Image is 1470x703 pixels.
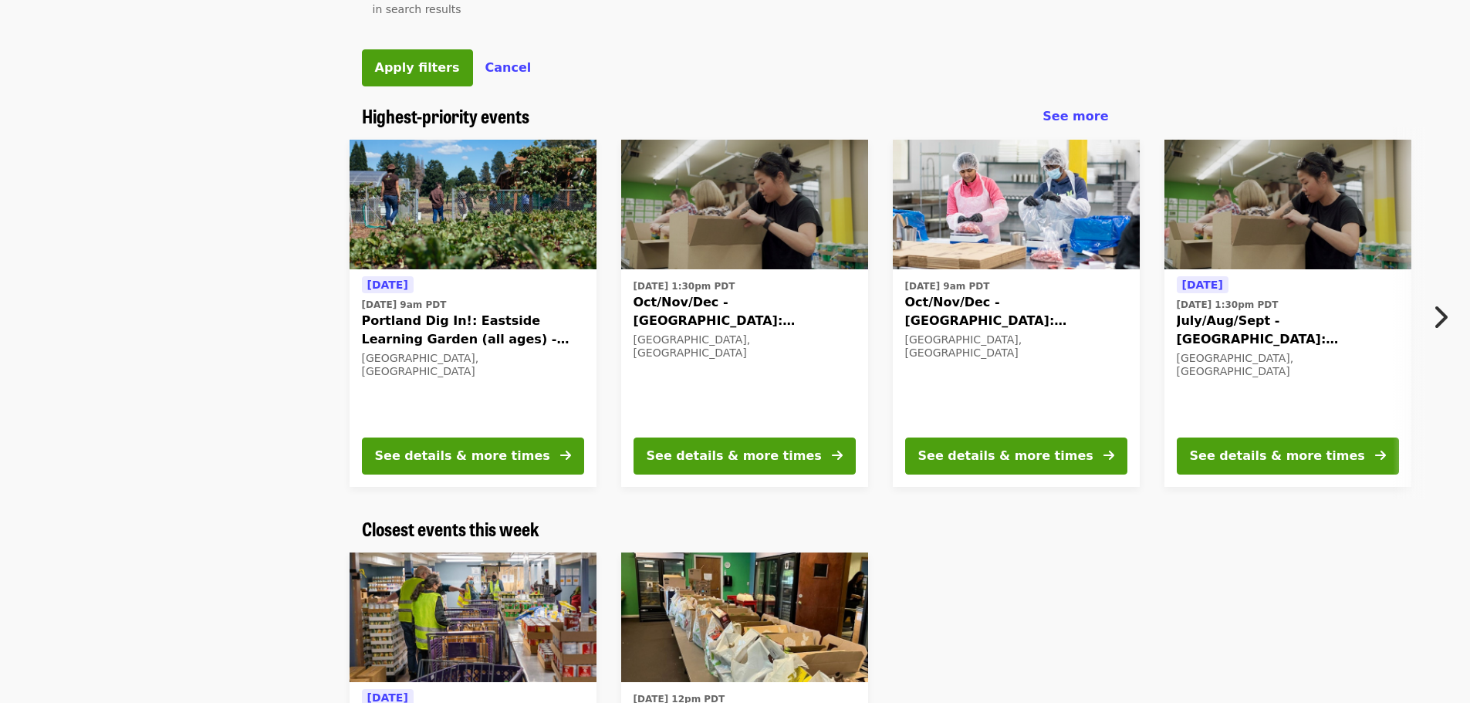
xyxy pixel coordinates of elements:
[350,140,596,487] a: See details for "Portland Dig In!: Eastside Learning Garden (all ages) - Aug/Sept/Oct"
[350,518,1121,540] div: Closest events this week
[350,105,1121,127] div: Highest-priority events
[634,279,735,293] time: [DATE] 1:30pm PDT
[1419,296,1470,339] button: Next item
[621,140,868,487] a: See details for "Oct/Nov/Dec - Portland: Repack/Sort (age 8+)"
[362,49,473,86] button: Apply filters
[621,140,868,269] img: Oct/Nov/Dec - Portland: Repack/Sort (age 8+) organized by Oregon Food Bank
[1043,109,1108,123] span: See more
[1177,298,1279,312] time: [DATE] 1:30pm PDT
[893,140,1140,269] img: Oct/Nov/Dec - Beaverton: Repack/Sort (age 10+) organized by Oregon Food Bank
[647,447,822,465] div: See details & more times
[350,140,596,269] img: Portland Dig In!: Eastside Learning Garden (all ages) - Aug/Sept/Oct organized by Oregon Food Bank
[560,448,571,463] i: arrow-right icon
[1164,140,1411,487] a: See details for "July/Aug/Sept - Portland: Repack/Sort (age 8+)"
[375,60,460,75] span: Apply filters
[1103,448,1114,463] i: arrow-right icon
[634,333,856,360] div: [GEOGRAPHIC_DATA], [GEOGRAPHIC_DATA]
[367,279,408,291] span: [DATE]
[1177,312,1399,349] span: July/Aug/Sept - [GEOGRAPHIC_DATA]: Repack/Sort (age [DEMOGRAPHIC_DATA]+)
[918,447,1093,465] div: See details & more times
[832,448,843,463] i: arrow-right icon
[362,102,529,129] span: Highest-priority events
[350,553,596,682] img: Northeast Emergency Food Program - Partner Agency Support organized by Oregon Food Bank
[634,438,856,475] button: See details & more times
[905,333,1127,360] div: [GEOGRAPHIC_DATA], [GEOGRAPHIC_DATA]
[1177,352,1399,378] div: [GEOGRAPHIC_DATA], [GEOGRAPHIC_DATA]
[1177,438,1399,475] button: See details & more times
[362,438,584,475] button: See details & more times
[375,447,550,465] div: See details & more times
[893,140,1140,487] a: See details for "Oct/Nov/Dec - Beaverton: Repack/Sort (age 10+)"
[362,105,529,127] a: Highest-priority events
[621,553,868,682] img: Portland Open Bible - Partner Agency Support (16+) organized by Oregon Food Bank
[1182,279,1223,291] span: [DATE]
[1190,447,1365,465] div: See details & more times
[905,279,990,293] time: [DATE] 9am PDT
[362,312,584,349] span: Portland Dig In!: Eastside Learning Garden (all ages) - Aug/Sept/Oct
[905,293,1127,330] span: Oct/Nov/Dec - [GEOGRAPHIC_DATA]: Repack/Sort (age [DEMOGRAPHIC_DATA]+)
[1375,448,1386,463] i: arrow-right icon
[1043,107,1108,126] a: See more
[485,60,532,75] span: Cancel
[1164,140,1411,269] img: July/Aug/Sept - Portland: Repack/Sort (age 8+) organized by Oregon Food Bank
[905,438,1127,475] button: See details & more times
[1432,302,1448,332] i: chevron-right icon
[362,518,539,540] a: Closest events this week
[362,352,584,378] div: [GEOGRAPHIC_DATA], [GEOGRAPHIC_DATA]
[362,515,539,542] span: Closest events this week
[362,298,447,312] time: [DATE] 9am PDT
[634,293,856,330] span: Oct/Nov/Dec - [GEOGRAPHIC_DATA]: Repack/Sort (age [DEMOGRAPHIC_DATA]+)
[485,59,532,77] button: Cancel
